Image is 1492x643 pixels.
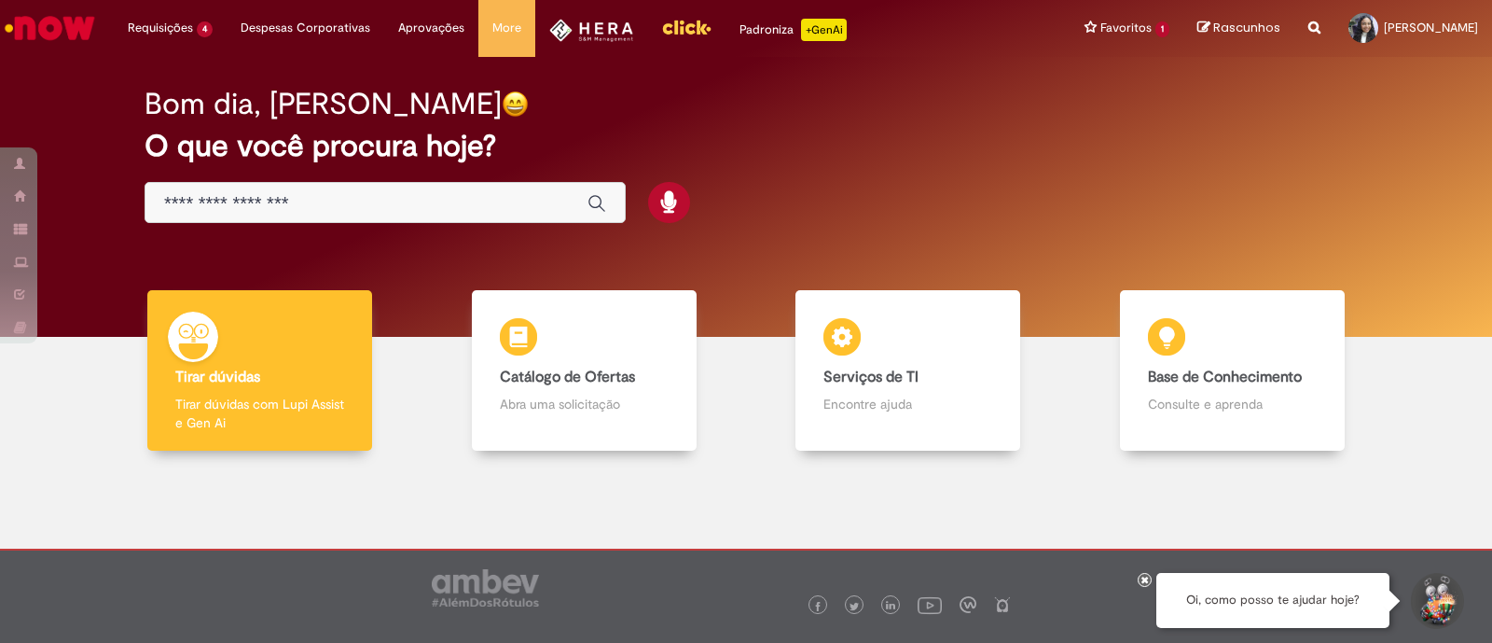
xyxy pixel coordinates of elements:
[502,91,529,118] img: happy-face.png
[1148,368,1302,386] b: Base de Conhecimento
[145,88,502,120] h2: Bom dia, [PERSON_NAME]
[500,395,669,413] p: Abra uma solicitação
[886,601,895,612] img: logo_footer_linkedin.png
[175,368,260,386] b: Tirar dúvidas
[1148,395,1317,413] p: Consulte e aprenda
[813,602,822,611] img: logo_footer_facebook.png
[422,290,747,452] a: Catálogo de Ofertas Abra uma solicitação
[500,368,635,386] b: Catálogo de Ofertas
[1155,21,1169,37] span: 1
[1408,573,1464,629] button: Iniciar Conversa de Suporte
[1384,20,1478,35] span: [PERSON_NAME]
[1156,573,1389,628] div: Oi, como posso te ajudar hoje?
[1071,290,1395,452] a: Base de Conhecimento Consulte e aprenda
[175,395,344,432] p: Tirar dúvidas com Lupi Assist e Gen Ai
[739,19,847,41] div: Padroniza
[801,19,847,41] p: +GenAi
[918,593,942,617] img: logo_footer_youtube.png
[1197,20,1280,37] a: Rascunhos
[994,596,1011,613] img: logo_footer_naosei.png
[432,569,539,607] img: logo_footer_ambev_rotulo_gray.png
[241,19,370,37] span: Despesas Corporativas
[398,19,464,37] span: Aprovações
[1100,19,1152,37] span: Favoritos
[549,19,634,42] img: HeraLogo.png
[98,290,422,452] a: Tirar dúvidas Tirar dúvidas com Lupi Assist e Gen Ai
[492,19,521,37] span: More
[197,21,213,37] span: 4
[823,395,992,413] p: Encontre ajuda
[1213,19,1280,36] span: Rascunhos
[746,290,1071,452] a: Serviços de TI Encontre ajuda
[145,130,1347,162] h2: O que você procura hoje?
[128,19,193,37] span: Requisições
[823,368,919,386] b: Serviços de TI
[2,9,98,47] img: ServiceNow
[960,596,976,613] img: logo_footer_workplace.png
[850,602,859,611] img: logo_footer_twitter.png
[661,13,711,41] img: click_logo_yellow_360x200.png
